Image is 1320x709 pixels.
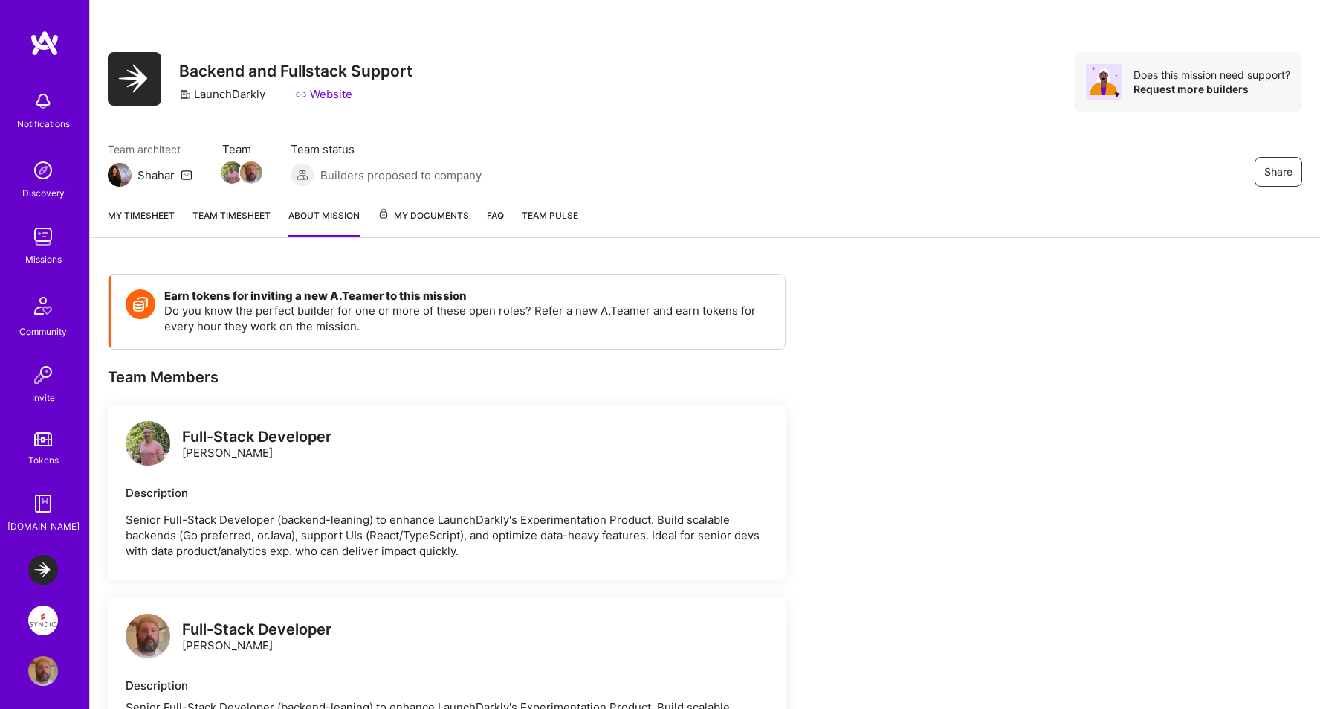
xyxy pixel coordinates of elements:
[182,429,331,461] div: [PERSON_NAME]
[22,185,65,201] div: Discovery
[1133,68,1290,82] div: Does this mission need support?
[179,89,191,100] i: icon CompanyGray
[378,208,469,237] a: My Documents
[28,452,59,468] div: Tokens
[108,368,786,387] div: Team Members
[28,86,58,116] img: bell
[182,622,331,638] div: Full-Stack Developer
[25,251,62,267] div: Missions
[288,208,360,237] a: About Mission
[25,288,61,324] img: Community
[1255,157,1302,187] button: Share
[28,360,58,390] img: Invite
[126,512,768,559] p: Senior Full-Stack Developer (backend-leaning) to enhance LaunchDarkly's Experimentation Product. ...
[295,86,352,102] a: Website
[182,622,331,653] div: [PERSON_NAME]
[1086,64,1122,100] img: Avatar
[192,208,271,237] a: Team timesheet
[378,208,469,224] span: My Documents
[126,289,155,319] img: Token icon
[32,390,55,405] div: Invite
[522,210,578,221] span: Team Pulse
[108,141,192,157] span: Team architect
[181,169,192,181] i: icon Mail
[126,421,170,469] a: logo
[108,208,175,237] a: My timesheet
[34,432,52,446] img: tokens
[320,167,482,183] span: Builders proposed to company
[126,614,170,658] img: logo
[179,62,412,80] h3: Backend and Fullstack Support
[28,555,58,585] img: LaunchDarkly: Backend and Fullstack Support
[291,141,482,157] span: Team status
[25,606,62,635] a: Syndio: Transformation Engine Modernization
[242,160,261,185] a: Team Member Avatar
[291,163,314,187] img: Builders proposed to company
[179,86,265,102] div: LaunchDarkly
[137,167,175,183] div: Shahar
[28,155,58,185] img: discovery
[240,161,262,184] img: Team Member Avatar
[28,222,58,251] img: teamwork
[28,606,58,635] img: Syndio: Transformation Engine Modernization
[1133,82,1290,96] div: Request more builders
[126,421,170,466] img: logo
[222,160,242,185] a: Team Member Avatar
[126,678,768,693] div: Description
[182,429,331,445] div: Full-Stack Developer
[17,116,70,132] div: Notifications
[28,656,58,686] img: User Avatar
[19,324,67,339] div: Community
[164,303,770,334] p: Do you know the perfect builder for one or more of these open roles? Refer a new A.Teamer and ear...
[7,519,80,534] div: [DOMAIN_NAME]
[222,141,261,157] span: Team
[126,614,170,662] a: logo
[25,656,62,686] a: User Avatar
[28,489,58,519] img: guide book
[126,485,768,501] div: Description
[487,208,504,237] a: FAQ
[25,555,62,585] a: LaunchDarkly: Backend and Fullstack Support
[164,289,770,303] h4: Earn tokens for inviting a new A.Teamer to this mission
[221,161,243,184] img: Team Member Avatar
[1264,164,1292,179] span: Share
[522,208,578,237] a: Team Pulse
[108,52,161,106] img: Company Logo
[108,163,132,187] img: Team Architect
[30,30,59,57] img: logo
